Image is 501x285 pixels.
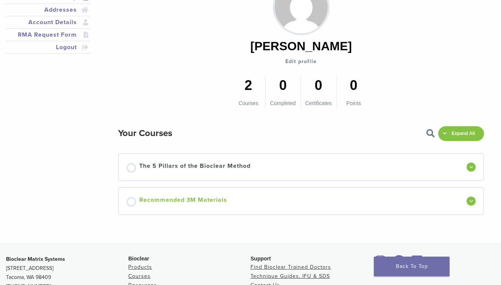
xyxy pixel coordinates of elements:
a: Recommended 3M Materials [126,195,462,207]
a: Technique Guides, IFU & SDS [250,273,330,279]
a: Account Details [7,18,89,27]
span: Certificates [305,100,332,106]
a: Courses [128,273,151,279]
strong: 0 [341,75,366,96]
h3: Your Courses [118,124,172,142]
span: Bioclear [128,256,149,262]
span: Support [250,256,271,262]
a: Edit profile [285,57,317,66]
span: The 5 Pillars of the Bioclear Method [139,161,250,173]
button: Show Courses Search Field [426,129,439,138]
span: Points [346,100,361,106]
a: Logout [7,43,89,52]
a: Addresses [7,5,89,14]
a: Find Bioclear Trained Doctors [250,264,331,270]
span: Expand All [447,131,479,136]
span: Courses [238,100,258,106]
span: Recommended 3M Materials [139,195,227,207]
a: The 5 Pillars of the Bioclear Method [126,161,462,173]
span: Completed [270,100,296,106]
strong: 0 [305,75,332,96]
a: RMA Request Form [7,30,89,39]
a: Products [128,264,152,270]
strong: Bioclear Matrix Systems [6,256,65,262]
strong: 0 [270,75,296,96]
div: [PERSON_NAME] [250,37,352,55]
strong: 2 [236,75,261,96]
a: Bioclear [373,260,389,267]
a: Back To Top [374,257,450,276]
